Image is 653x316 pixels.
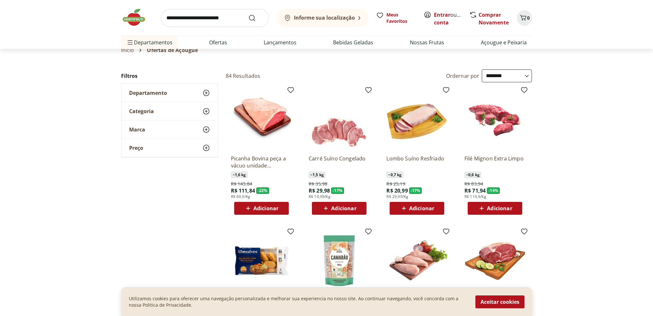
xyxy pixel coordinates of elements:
[147,47,198,53] span: Ofertas de Açougue
[256,187,269,194] span: - 22 %
[126,35,172,50] span: Departamentos
[309,230,370,291] img: Camarão Cinza Descascado 85/100 Congelado Natural Da Terra 400g
[390,202,444,215] button: Adicionar
[231,172,248,178] span: ~ 1,6 kg
[309,187,330,194] span: R$ 29,98
[464,230,525,291] img: Alcatra Pedaço
[129,126,145,133] span: Marca
[409,187,422,194] span: - 17 %
[121,69,218,82] h2: Filtros
[386,172,403,178] span: ~ 0,7 kg
[434,11,463,26] span: ou
[231,89,292,150] img: Picanha Bovina peça a vácuo unidade aproximadamente 1,6kg
[464,181,483,187] span: R$ 83,94
[312,202,366,215] button: Adicionar
[121,139,218,157] button: Preço
[468,202,522,215] button: Adicionar
[309,181,327,187] span: R$ 35,98
[446,72,480,79] label: Ordernar por
[121,102,218,120] button: Categoria
[487,206,512,211] span: Adicionar
[129,90,167,96] span: Departamento
[434,11,469,26] a: Criar conta
[121,84,218,102] button: Departamento
[231,194,251,199] span: R$ 69,9/Kg
[129,108,154,114] span: Categoria
[294,14,355,21] b: Informe sua localização
[231,155,292,169] a: Picanha Bovina peça a vácuo unidade aproximadamente 1,6kg
[209,39,227,46] a: Ofertas
[333,39,373,46] a: Bebidas Geladas
[231,230,292,291] img: Bolinho de Bacalhau Congelado Riberalves 300g
[475,295,525,308] button: Aceitar cookies
[464,187,486,194] span: R$ 71,94
[464,194,486,199] span: R$ 119,9/Kg
[264,39,296,46] a: Lançamentos
[527,15,530,21] span: 0
[479,11,509,26] a: Comprar Novamente
[386,155,447,169] a: Lombo Suíno Resfriado
[121,47,134,53] a: Início
[487,187,500,194] span: - 14 %
[386,187,408,194] span: R$ 20,99
[121,121,218,139] button: Marca
[386,230,447,291] img: Filé de Peito de Frango Resfriado
[386,12,416,24] span: Meus Favoritos
[386,194,408,199] span: R$ 29,99/Kg
[386,89,447,150] img: Lombo Suíno Resfriado
[226,72,260,79] h2: 84 Resultados
[253,206,278,211] span: Adicionar
[464,172,481,178] span: ~ 0,6 kg
[129,145,143,151] span: Preço
[386,181,405,187] span: R$ 25,19
[121,8,153,27] img: Hortifruti
[309,155,370,169] a: Carré Suíno Congelado
[248,14,264,22] button: Submit Search
[277,9,368,27] button: Informe sua localização
[129,295,468,308] p: Utilizamos cookies para oferecer uma navegação personalizada e melhorar sua experiencia no nosso ...
[331,187,344,194] span: - 17 %
[517,10,532,26] button: Carrinho
[481,39,527,46] a: Açougue e Peixaria
[126,35,134,50] button: Menu
[410,39,444,46] a: Nossas Frutas
[376,12,416,24] a: Meus Favoritos
[161,9,269,27] input: search
[464,155,525,169] a: Filé Mignon Extra Limpo
[409,206,434,211] span: Adicionar
[434,11,450,18] a: Entrar
[309,194,331,199] span: R$ 19,99/Kg
[331,206,356,211] span: Adicionar
[234,202,289,215] button: Adicionar
[309,172,325,178] span: ~ 1,5 kg
[309,89,370,150] img: Carré Suíno Congelado
[231,187,255,194] span: R$ 111,84
[231,181,252,187] span: R$ 143,84
[464,89,525,150] img: Filé Mignon Extra Limpo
